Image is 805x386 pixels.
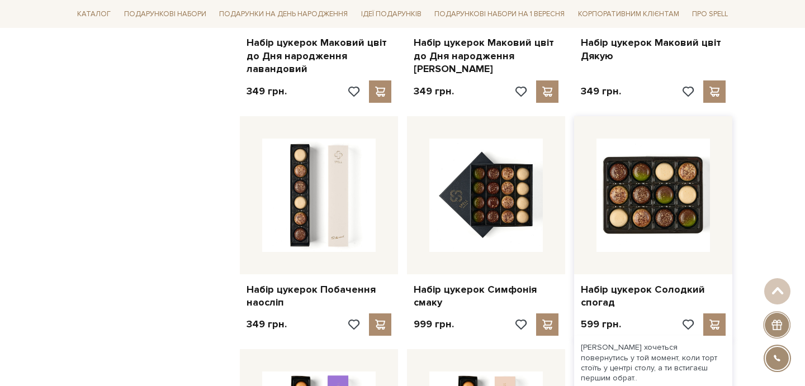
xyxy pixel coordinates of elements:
[574,4,684,23] a: Корпоративним клієнтам
[73,6,115,23] a: Каталог
[581,318,621,331] p: 599 грн.
[688,6,732,23] a: Про Spell
[414,85,454,98] p: 349 грн.
[430,4,569,23] a: Подарункові набори на 1 Вересня
[414,318,454,331] p: 999 грн.
[357,6,426,23] a: Ідеї подарунків
[215,6,352,23] a: Подарунки на День народження
[596,139,710,252] img: Набір цукерок Солодкий спогад
[120,6,211,23] a: Подарункові набори
[247,318,287,331] p: 349 грн.
[581,283,726,309] a: Набір цукерок Солодкий спогад
[581,36,726,63] a: Набір цукерок Маковий цвіт Дякую
[247,85,287,98] p: 349 грн.
[247,283,391,309] a: Набір цукерок Побачення наосліп
[581,85,621,98] p: 349 грн.
[414,283,558,309] a: Набір цукерок Симфонія смаку
[414,36,558,75] a: Набір цукерок Маковий цвіт до Дня народження [PERSON_NAME]
[247,36,391,75] a: Набір цукерок Маковий цвіт до Дня народження лавандовий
